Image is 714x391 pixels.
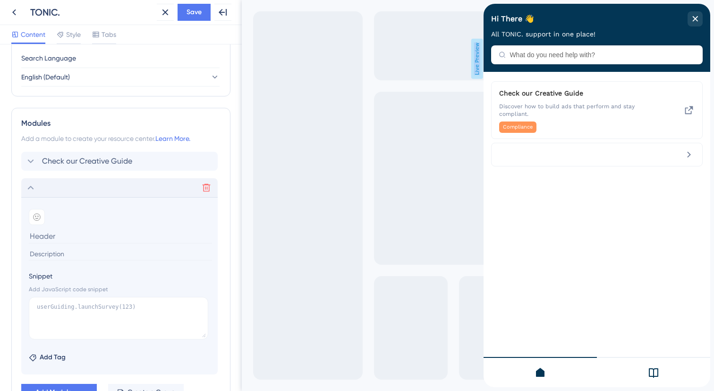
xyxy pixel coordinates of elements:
[66,29,81,40] span: Style
[16,84,172,129] div: Check our Creative Guide
[178,4,211,21] button: Save
[26,47,212,55] input: What do you need help with?
[22,2,80,14] span: Resource Center
[16,84,157,95] span: Check our Creative Guide
[29,229,212,243] input: Header
[86,5,89,12] div: 3
[29,286,210,293] div: Add JavaScript code snippet
[8,8,51,22] span: Hi There 👋
[29,352,66,363] button: Add Tag
[187,7,202,18] span: Save
[21,118,221,129] div: Modules
[229,39,241,79] span: Live Preview
[29,248,212,261] input: Description
[21,68,220,87] button: English (Default)
[155,135,190,142] a: Learn More.
[16,99,172,114] span: Discover how to build ads that perform and stay compliant.
[29,270,210,282] label: Snippet
[8,26,112,34] span: All TONIC. support in one place!
[21,71,70,83] span: English (Default)
[21,52,76,64] span: Search Language
[102,29,116,40] span: Tabs
[19,120,49,127] span: Compliance
[21,29,45,40] span: Content
[21,135,155,142] span: Add a module to create your resource center.
[42,156,132,167] span: Check our Creative Guide
[21,152,221,171] div: Check our Creative Guide
[30,6,153,19] div: TONIC.
[204,8,219,23] div: close resource center
[40,352,66,363] span: Add Tag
